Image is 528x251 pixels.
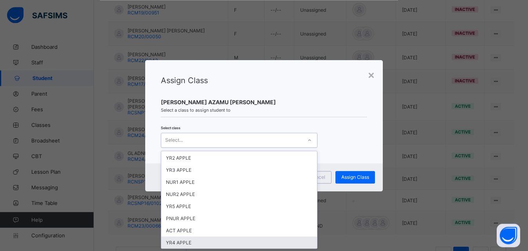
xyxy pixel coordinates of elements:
button: Open asap [497,224,520,247]
span: Assign Class [341,174,369,180]
span: Cancel [310,174,325,180]
div: Select... [165,133,183,148]
div: YR3 APPLE [161,164,317,176]
span: Assign Class [161,76,208,85]
span: Select a class to assign student to [161,107,367,113]
div: YR4 APPLE [161,237,317,249]
div: PNUR APPLE [161,212,317,224]
div: YR5 APPLE [161,200,317,212]
div: NUR1 APPLE [161,176,317,188]
div: NUR2 APPLE [161,188,317,200]
div: ACT APPLE [161,224,317,237]
div: × [368,68,375,81]
span: Select class [161,126,180,130]
div: YR2 APPLE [161,152,317,164]
span: [PERSON_NAME] AZAMU [PERSON_NAME] [161,99,367,105]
